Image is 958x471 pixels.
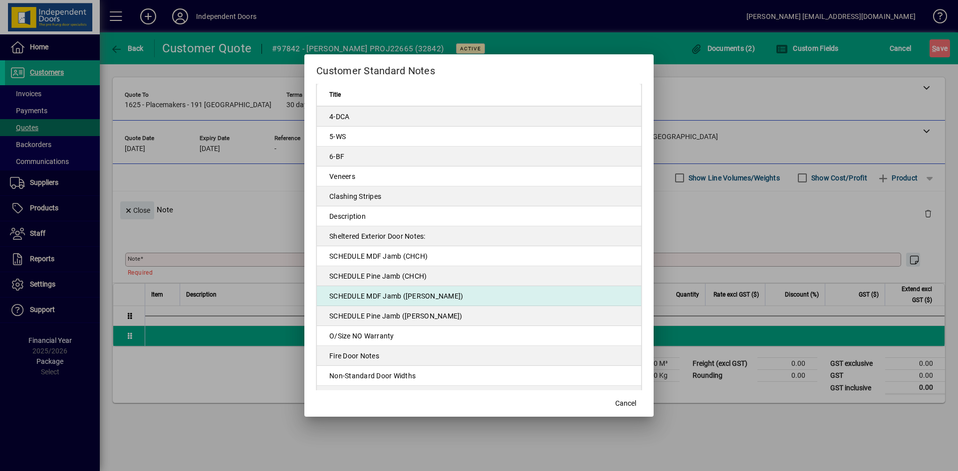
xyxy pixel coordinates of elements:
span: Title [329,89,341,100]
h2: Customer Standard Notes [304,54,654,83]
td: Non-Standard Door Widths [317,366,641,386]
td: Clashing Stripes [317,186,641,206]
td: SCHEDULE MDF Jamb (CHCH) [317,246,641,266]
td: Description [317,206,641,226]
td: 5-WS [317,127,641,147]
td: SCHEDULE MDF Jamb ([PERSON_NAME]) [317,286,641,306]
td: CA's Into Garage [317,386,641,406]
td: SCHEDULE Pine Jamb ([PERSON_NAME]) [317,306,641,326]
td: Veneers [317,166,641,186]
td: SCHEDULE Pine Jamb (CHCH) [317,266,641,286]
td: 4-DCA [317,107,641,127]
span: Cancel [615,398,636,409]
td: Fire Door Notes [317,346,641,366]
td: O/Size NO Warranty [317,326,641,346]
td: Sheltered Exterior Door Notes: [317,226,641,246]
button: Cancel [610,395,642,413]
td: 6-BF [317,147,641,166]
